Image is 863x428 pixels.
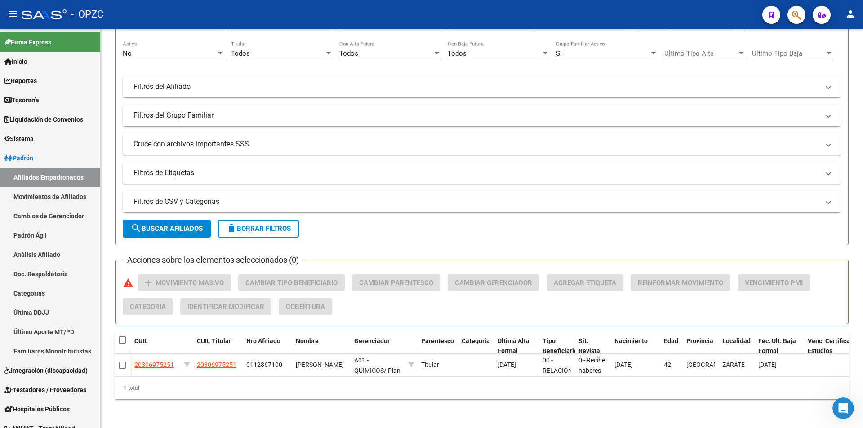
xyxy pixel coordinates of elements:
[354,337,390,344] span: Gerenciador
[752,49,825,57] span: Ultimo Tipo Baja
[758,361,777,368] span: [DATE]
[745,279,803,287] span: Vencimiento PMI
[243,331,292,361] datatable-header-cell: Nro Afiliado
[539,331,575,361] datatable-header-cell: Tipo Beneficiario
[133,139,819,149] mat-panel-title: Cruce con archivos importantes SSS
[4,76,37,86] span: Reportes
[123,133,841,155] mat-expansion-panel-header: Cruce con archivos importantes SSS
[7,9,18,19] mat-icon: menu
[448,49,467,57] span: Todos
[498,337,529,355] span: Ultima Alta Formal
[123,254,303,266] h3: Acciones sobre los elementos seleccionados (0)
[4,385,86,395] span: Prestadores / Proveedores
[722,337,751,344] span: Localidad
[543,357,584,394] span: 00 - RELACION DE DEPENDENCIA
[494,331,539,361] datatable-header-cell: Ultima Alta Formal
[245,279,338,287] span: Cambiar Tipo Beneficiario
[462,337,490,344] span: Categoria
[226,225,291,233] span: Borrar Filtros
[296,337,319,344] span: Nombre
[246,361,282,368] span: 0112867100
[339,49,358,57] span: Todos
[359,279,433,287] span: Cambiar Parentesco
[664,49,737,57] span: Ultimo Tipo Alta
[133,82,819,92] mat-panel-title: Filtros del Afiliado
[738,274,810,291] button: Vencimiento PMI
[614,361,633,368] span: [DATE]
[279,298,332,315] button: Cobertura
[351,331,405,361] datatable-header-cell: Gerenciador
[133,110,819,120] mat-panel-title: Filtros del Grupo Familiar
[631,274,730,291] button: Reinformar Movimiento
[354,357,384,374] span: A01 - QUIMICOS
[4,57,27,66] span: Inicio
[134,361,174,368] span: 20306975251
[4,404,70,414] span: Hospitales Públicos
[498,360,535,370] div: [DATE]
[832,397,854,419] iframe: Intercom live chat
[123,162,841,184] mat-expansion-panel-header: Filtros de Etiquetas
[286,303,325,311] span: Cobertura
[226,223,237,234] mat-icon: delete
[133,168,819,178] mat-panel-title: Filtros de Etiquetas
[448,274,539,291] button: Cambiar Gerenciador
[123,298,173,315] button: Categoria
[421,361,439,368] span: Titular
[755,331,804,361] datatable-header-cell: Fec. Ult. Baja Formal
[686,361,747,368] span: [GEOGRAPHIC_DATA]
[554,279,616,287] span: Agregar Etiqueta
[193,331,243,361] datatable-header-cell: CUIL Titular
[123,278,133,288] mat-icon: warning
[4,115,83,124] span: Liquidación de Convenios
[143,278,154,288] mat-icon: add
[575,331,611,361] datatable-header-cell: Sit. Revista
[4,153,33,163] span: Padrón
[197,361,236,368] span: 20306975251
[71,4,103,24] span: - OPZC
[418,331,458,361] datatable-header-cell: Parentesco
[131,225,203,233] span: Buscar Afiliados
[187,303,264,311] span: Identificar Modificar
[133,197,819,207] mat-panel-title: Filtros de CSV y Categorias
[123,220,211,238] button: Buscar Afiliados
[660,331,683,361] datatable-header-cell: Edad
[4,134,34,144] span: Sistema
[292,331,351,361] datatable-header-cell: Nombre
[218,220,299,238] button: Borrar Filtros
[123,49,132,57] span: No
[722,361,745,368] span: ZARATE
[455,279,532,287] span: Cambiar Gerenciador
[547,274,623,291] button: Agregar Etiqueta
[131,331,180,361] datatable-header-cell: CUIL
[296,361,344,368] span: [PERSON_NAME]
[130,303,166,311] span: Categoria
[138,274,231,291] button: Movimiento Masivo
[421,337,454,344] span: Parentesco
[231,49,250,57] span: Todos
[664,361,671,368] span: 42
[352,274,440,291] button: Cambiar Parentesco
[123,191,841,212] mat-expansion-panel-header: Filtros de CSV y Categorias
[4,366,88,375] span: Integración (discapacidad)
[686,337,713,344] span: Provincia
[246,337,280,344] span: Nro Afiliado
[556,49,562,57] span: Si
[180,298,271,315] button: Identificar Modificar
[197,337,231,344] span: CUIL Titular
[638,279,723,287] span: Reinformar Movimiento
[578,337,600,355] span: Sit. Revista
[131,223,142,234] mat-icon: search
[238,274,345,291] button: Cambiar Tipo Beneficiario
[543,337,578,355] span: Tipo Beneficiario
[4,95,39,105] span: Tesorería
[664,337,678,344] span: Edad
[719,331,755,361] datatable-header-cell: Localidad
[845,9,856,19] mat-icon: person
[156,279,224,287] span: Movimiento Masivo
[626,21,636,31] button: Open calendar
[4,37,51,47] span: Firma Express
[115,377,849,399] div: 1 total
[808,337,857,355] span: Venc. Certificado Estudios
[734,21,745,31] button: Open calendar
[614,337,648,344] span: Nacimiento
